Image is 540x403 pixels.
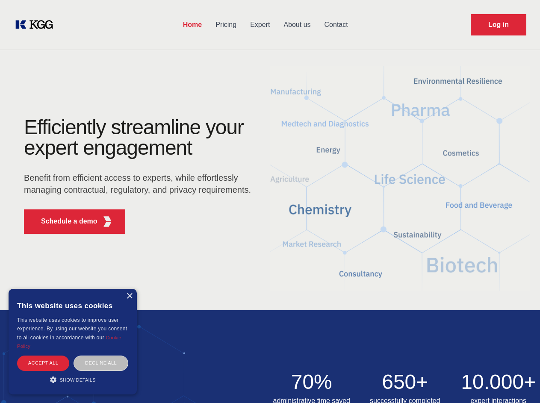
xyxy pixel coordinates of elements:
img: KGG Fifth Element RED [270,56,530,302]
p: Schedule a demo [41,216,97,227]
span: This website uses cookies to improve user experience. By using our website you consent to all coo... [17,317,127,341]
a: Expert [243,14,277,36]
a: Pricing [209,14,243,36]
div: Show details [17,375,128,384]
img: KGG Fifth Element RED [102,216,113,227]
a: Request Demo [471,14,526,35]
a: KOL Knowledge Platform: Talk to Key External Experts (KEE) [14,18,60,32]
div: Close [126,293,133,300]
a: About us [277,14,317,36]
h2: 70% [270,372,354,392]
button: Schedule a demoKGG Fifth Element RED [24,209,125,234]
div: This website uses cookies [17,295,128,316]
span: Show details [60,377,96,382]
p: Benefit from efficient access to experts, while effortlessly managing contractual, regulatory, an... [24,172,257,196]
div: Accept all [17,356,69,371]
a: Home [176,14,209,36]
a: Contact [318,14,355,36]
a: Cookie Policy [17,335,121,349]
div: Decline all [74,356,128,371]
h2: 650+ [363,372,447,392]
h1: Efficiently streamline your expert engagement [24,117,257,158]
